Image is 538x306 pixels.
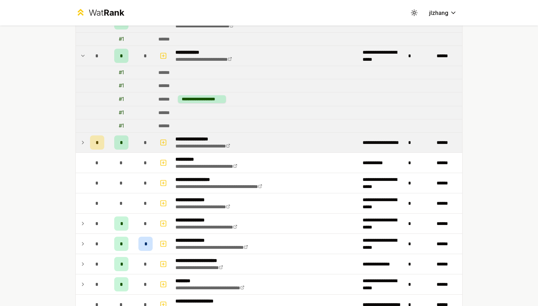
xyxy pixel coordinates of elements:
[423,6,463,19] button: jlzhang
[119,96,124,103] div: # 1
[119,122,124,129] div: # 1
[119,36,124,43] div: # 1
[75,7,124,18] a: WatRank
[119,109,124,116] div: # 1
[104,7,124,18] span: Rank
[119,69,124,76] div: # 1
[89,7,124,18] div: Wat
[429,9,448,17] span: jlzhang
[119,82,124,89] div: # 1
